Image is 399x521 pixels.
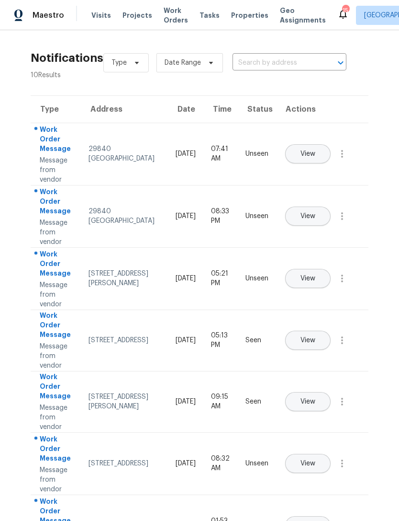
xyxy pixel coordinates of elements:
[31,70,103,80] div: 10 Results
[285,454,331,473] button: View
[164,6,188,25] span: Work Orders
[280,6,326,25] span: Geo Assignments
[245,149,268,159] div: Unseen
[176,149,196,159] div: [DATE]
[211,207,230,226] div: 08:33 PM
[31,96,81,123] th: Type
[111,58,127,68] span: Type
[211,144,230,163] div: 07:41 AM
[285,269,331,288] button: View
[40,218,73,247] div: Message from vendor
[203,96,238,123] th: Time
[89,207,160,226] div: 29840 [GEOGRAPHIC_DATA]
[40,434,73,465] div: Work Order Message
[245,336,268,345] div: Seen
[40,280,73,309] div: Message from vendor
[89,269,160,288] div: [STREET_ADDRESS][PERSON_NAME]
[33,11,64,20] span: Maestro
[89,336,160,345] div: [STREET_ADDRESS]
[211,392,230,411] div: 09:15 AM
[89,144,160,163] div: 29840 [GEOGRAPHIC_DATA]
[40,156,73,185] div: Message from vendor
[40,249,73,280] div: Work Order Message
[300,460,315,467] span: View
[165,58,201,68] span: Date Range
[300,398,315,405] span: View
[40,372,73,403] div: Work Order Message
[245,274,268,283] div: Unseen
[238,96,276,123] th: Status
[89,392,160,411] div: [STREET_ADDRESS][PERSON_NAME]
[285,144,331,163] button: View
[40,342,73,370] div: Message from vendor
[300,275,315,282] span: View
[300,151,315,158] span: View
[300,337,315,344] span: View
[245,397,268,406] div: Seen
[211,454,230,473] div: 08:32 AM
[285,392,331,411] button: View
[176,459,196,468] div: [DATE]
[40,311,73,342] div: Work Order Message
[211,331,230,350] div: 05:13 PM
[40,403,73,432] div: Message from vendor
[81,96,168,123] th: Address
[176,274,196,283] div: [DATE]
[89,459,160,468] div: [STREET_ADDRESS]
[176,336,196,345] div: [DATE]
[285,331,331,350] button: View
[31,53,103,63] h2: Notifications
[233,56,320,70] input: Search by address
[300,213,315,220] span: View
[168,96,203,123] th: Date
[245,459,268,468] div: Unseen
[40,465,73,494] div: Message from vendor
[40,187,73,218] div: Work Order Message
[285,207,331,226] button: View
[176,397,196,406] div: [DATE]
[91,11,111,20] span: Visits
[231,11,268,20] span: Properties
[211,269,230,288] div: 05:21 PM
[40,125,73,156] div: Work Order Message
[334,56,347,69] button: Open
[342,6,349,15] div: 15
[276,96,368,123] th: Actions
[176,211,196,221] div: [DATE]
[122,11,152,20] span: Projects
[245,211,268,221] div: Unseen
[199,12,220,19] span: Tasks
